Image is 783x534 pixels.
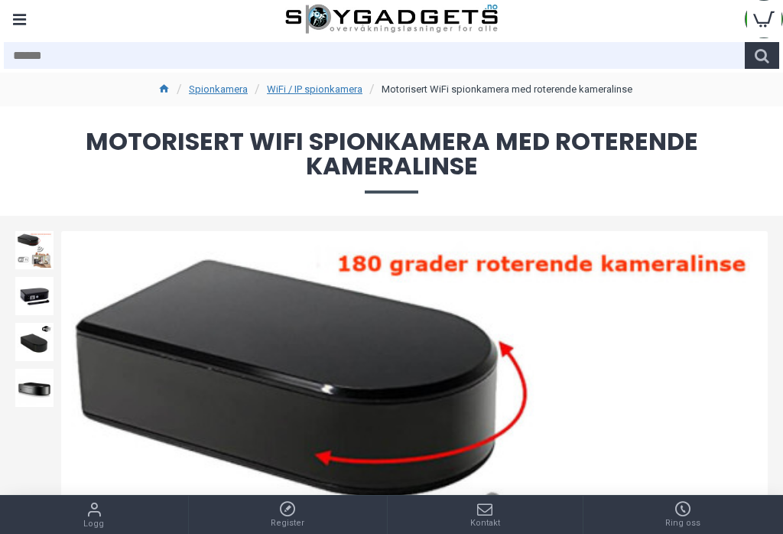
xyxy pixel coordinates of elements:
[15,323,54,361] img: Motorisert WiFi spionkamera med roterende kameralinse - SpyGadgets.no
[267,82,362,97] a: WiFi / IP spionkamera
[83,518,104,531] span: Logg
[388,496,583,534] a: Kontakt
[470,517,500,530] span: Kontakt
[15,129,768,193] span: Motorisert WiFi spionkamera med roterende kameralinse
[15,277,54,315] img: Motorisert WiFi spionkamera med roterende kameralinse - SpyGadgets.no
[15,231,54,269] img: Motorisert WiFi spionkamera med roterende kameralinse - SpyGadgets.no
[271,517,304,530] span: Register
[665,517,700,530] span: Ring oss
[15,369,54,407] img: Motorisert WiFi spionkamera med roterende kameralinse - SpyGadgets.no
[189,82,248,97] a: Spionkamera
[189,496,388,534] a: Register
[285,4,498,34] img: SpyGadgets.no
